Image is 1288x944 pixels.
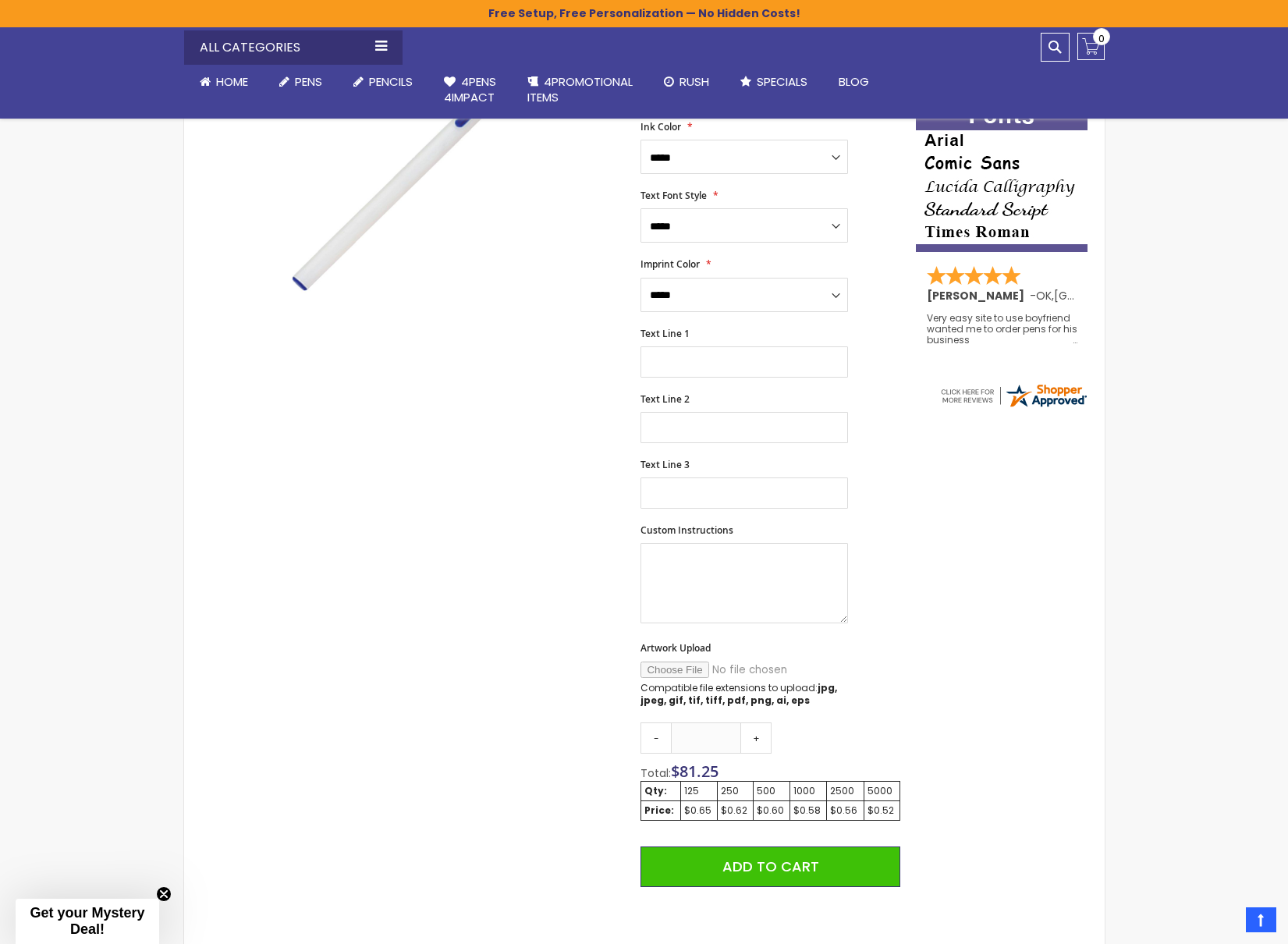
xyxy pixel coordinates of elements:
div: Get your Mystery Deal!Close teaser [16,899,159,944]
span: Get your Mystery Deal! [30,905,144,937]
div: 250 [721,785,750,797]
a: + [740,722,772,754]
div: $0.58 [793,804,823,817]
button: Add to Cart [640,846,899,887]
button: Close teaser [156,886,172,902]
strong: Price: [644,804,674,817]
a: Home [184,65,264,99]
a: Blog [823,65,885,99]
a: 4Pens4impact [428,65,512,115]
a: - [640,722,672,754]
span: Ink Color [640,120,681,133]
div: 125 [684,785,714,797]
span: Text Line 1 [640,327,690,340]
div: All Categories [184,30,403,65]
span: 4PROMOTIONAL ITEMS [527,73,633,105]
span: Text Line 3 [640,458,690,471]
img: font-personalization-examples [916,101,1088,252]
a: Specials [725,65,823,99]
span: Rush [679,73,709,90]
div: $0.62 [721,804,750,817]
span: Home [216,73,248,90]
a: Pens [264,65,338,99]
div: Very easy site to use boyfriend wanted me to order pens for his business [927,313,1078,346]
span: [GEOGRAPHIC_DATA] [1054,288,1169,303]
div: $0.56 [830,804,860,817]
span: $ [671,761,719,782]
span: Specials [757,73,807,90]
span: Pencils [369,73,413,90]
a: 0 [1077,33,1105,60]
strong: Qty: [644,784,667,797]
strong: jpg, jpeg, gif, tif, tiff, pdf, png, ai, eps [640,681,837,707]
a: Rush [648,65,725,99]
div: 5000 [868,785,896,797]
p: Compatible file extensions to upload: [640,682,848,707]
iframe: Google Customer Reviews [1159,902,1288,944]
img: 4pens.com widget logo [939,382,1088,410]
span: [PERSON_NAME] [927,288,1030,303]
span: Pens [295,73,322,90]
span: Artwork Upload [640,641,711,655]
span: Imprint Color [640,257,700,271]
span: Blog [839,73,869,90]
div: $0.60 [757,804,786,817]
span: Custom Instructions [640,523,733,537]
div: 500 [757,785,786,797]
span: OK [1036,288,1052,303]
span: 0 [1098,31,1105,46]
span: - , [1030,288,1169,303]
span: Add to Cart [722,857,819,876]
span: 4Pens 4impact [444,73,496,105]
div: 1000 [793,785,823,797]
span: Total: [640,765,671,781]
a: 4PROMOTIONALITEMS [512,65,648,115]
span: Text Line 2 [640,392,690,406]
span: 81.25 [679,761,719,782]
span: Text Font Style [640,189,707,202]
div: 2500 [830,785,860,797]
a: Pencils [338,65,428,99]
div: $0.52 [868,804,896,817]
div: $0.65 [684,804,714,817]
a: 4pens.com certificate URL [939,399,1088,413]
